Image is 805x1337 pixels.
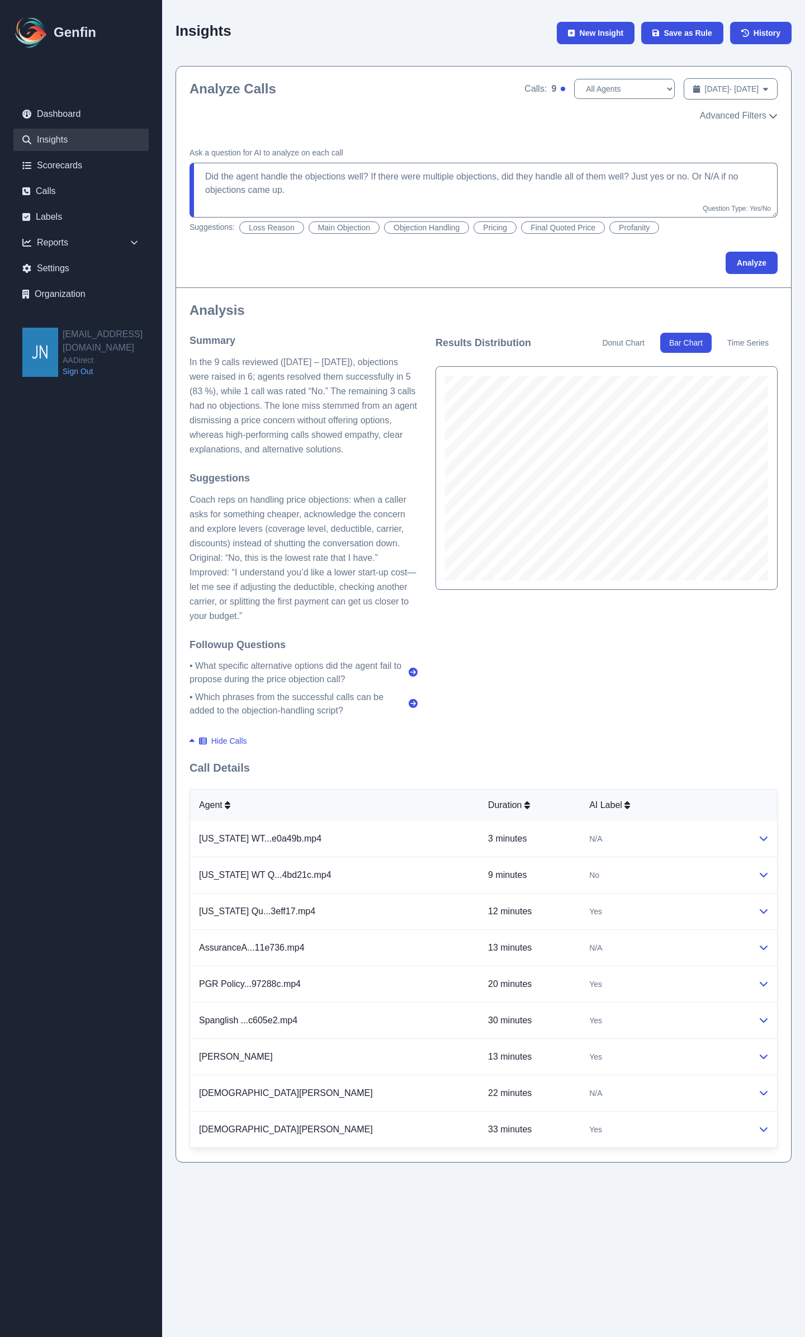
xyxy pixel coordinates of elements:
[488,977,571,991] p: 20 minutes
[609,221,659,234] button: Profanity
[190,221,235,234] span: Suggestions:
[199,943,305,952] a: AssuranceA...11e736.mp4
[63,355,162,366] span: AADirect
[589,1088,602,1099] span: N/A
[703,205,771,212] span: Question Type: Yes/No
[589,942,602,953] span: N/A
[13,15,49,50] img: Logo
[190,301,778,319] h2: Analysis
[589,906,602,917] span: Yes
[199,1015,297,1025] a: Spanglish ...c605e2.mp4
[199,1125,373,1134] a: [DEMOGRAPHIC_DATA][PERSON_NAME]
[684,78,778,100] button: [DATE]- [DATE]
[524,82,547,96] span: Calls:
[309,221,380,234] button: Main Objection
[54,23,96,41] h1: Genfin
[488,905,571,918] p: 12 minutes
[726,252,778,274] button: Analyze
[384,221,469,234] button: Objection Handling
[641,22,723,44] button: Save as Rule
[190,735,247,747] button: Hide Calls
[488,832,571,845] p: 3 minutes
[589,833,602,844] span: N/A
[718,333,778,353] button: Time Series
[705,83,759,95] span: [DATE] - [DATE]
[190,691,409,717] span: • Which phrases from the successful calls can be added to the objection-handling script?
[13,103,149,125] a: Dashboard
[190,333,418,348] h4: Summary
[551,82,556,96] span: 9
[22,328,58,377] img: jnewbrough@aadirect.com
[521,221,605,234] button: Final Quoted Price
[488,868,571,882] p: 9 minutes
[13,283,149,305] a: Organization
[589,979,602,990] span: Yes
[199,979,301,989] a: PGR Policy...97288c.mp4
[190,147,778,158] h4: Ask a question for AI to analyze on each call
[199,1052,273,1061] a: [PERSON_NAME]
[190,355,418,457] p: In the 9 calls reviewed ([DATE] – [DATE]), objections were raised in 6; agents resolved them succ...
[190,493,418,623] p: Coach reps on handling price objections: when a caller asks for something cheaper, acknowledge th...
[190,637,418,653] h4: Followup Questions
[488,1123,571,1136] p: 33 minutes
[730,22,792,44] a: History
[488,799,571,812] div: Duration
[176,22,231,39] h2: Insights
[700,109,766,122] span: Advanced Filters
[13,206,149,228] a: Labels
[488,941,571,955] p: 13 minutes
[13,232,149,254] div: Reports
[190,659,409,686] span: • What specific alternative options did the agent fail to propose during the price objection call?
[13,257,149,280] a: Settings
[660,333,712,353] button: Bar Chart
[13,129,149,151] a: Insights
[190,470,418,486] h4: Suggestions
[589,799,740,812] div: AI Label
[190,80,276,98] h2: Analyze Calls
[473,221,517,234] button: Pricing
[199,834,321,843] a: [US_STATE] WT...e0a49b.mp4
[557,22,634,44] button: New Insight
[589,1015,602,1026] span: Yes
[488,1014,571,1027] p: 30 minutes
[190,760,778,776] h3: Call Details
[700,109,778,122] button: Advanced Filters
[488,1086,571,1100] p: 22 minutes
[754,27,780,39] span: History
[199,799,470,812] div: Agent
[589,1124,602,1135] span: Yes
[239,221,304,234] button: Loss Reason
[589,1051,602,1062] span: Yes
[13,154,149,177] a: Scorecards
[199,906,315,916] a: [US_STATE] Qu...3eff17.mp4
[593,333,653,353] button: Donut Chart
[580,27,624,39] span: New Insight
[589,870,599,881] span: No
[199,870,332,880] a: [US_STATE] WT Q...4bd21c.mp4
[435,335,531,351] h3: Results Distribution
[13,180,149,202] a: Calls
[664,27,712,39] span: Save as Rule
[190,163,778,218] textarea: Did the agent handle the objections well? If there were multiple objections, did they handle all ...
[199,1088,373,1098] a: [DEMOGRAPHIC_DATA][PERSON_NAME]
[63,366,162,377] a: Sign Out
[488,1050,571,1064] p: 13 minutes
[63,328,162,355] h2: [EMAIL_ADDRESS][DOMAIN_NAME]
